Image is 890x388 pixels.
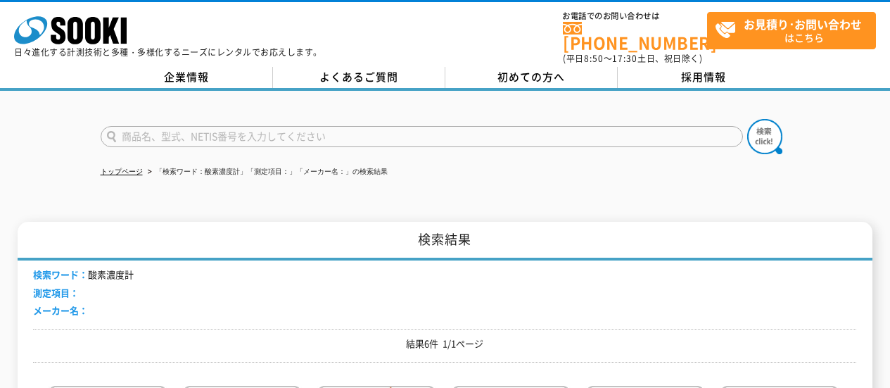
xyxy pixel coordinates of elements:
li: 酸素濃度計 [33,268,134,282]
span: 8:50 [584,52,604,65]
span: 17:30 [612,52,637,65]
p: 日々進化する計測技術と多種・多様化するニーズにレンタルでお応えします。 [14,48,322,56]
span: 検索ワード： [33,268,88,281]
a: 企業情報 [101,67,273,88]
span: お電話でのお問い合わせは [563,12,707,20]
a: よくあるご質問 [273,67,445,88]
a: トップページ [101,168,143,175]
p: 結果6件 1/1ページ [33,337,856,351]
a: 初めての方へ [445,67,618,88]
a: お見積り･お問い合わせはこちら [707,12,876,49]
span: 初めての方へ [497,69,565,85]
strong: お見積り･お問い合わせ [744,15,862,32]
input: 商品名、型式、NETIS番号を入力してください [101,126,743,147]
a: [PHONE_NUMBER] [563,22,707,51]
span: 測定項目： [33,286,79,299]
h1: 検索結果 [18,222,872,261]
img: btn_search.png [747,119,782,154]
span: はこちら [715,13,875,48]
li: 「検索ワード：酸素濃度計」「測定項目：」「メーカー名：」の検索結果 [145,165,388,180]
span: (平日 ～ 土日、祝日除く) [563,52,702,65]
span: メーカー名： [33,303,88,317]
a: 採用情報 [618,67,790,88]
